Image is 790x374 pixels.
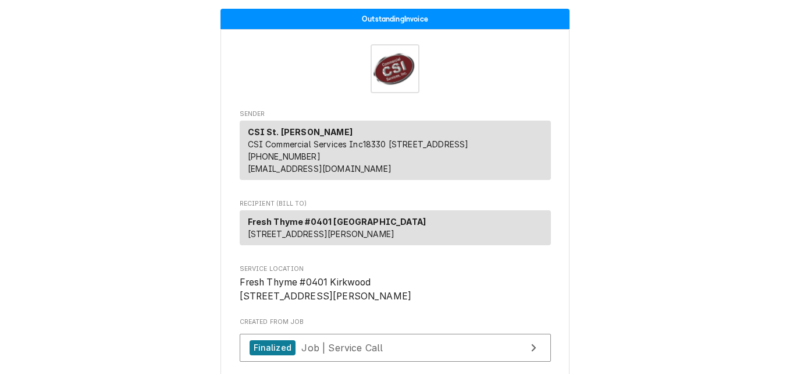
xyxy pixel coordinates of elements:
div: Recipient (Bill To) [240,210,551,245]
div: Invoice Sender [240,110,551,185]
span: Job | Service Call [301,341,383,353]
span: Recipient (Bill To) [240,199,551,209]
span: Outstanding Invoice [362,15,428,23]
span: Created From Job [240,317,551,327]
span: CSI Commercial Services Inc18330 [STREET_ADDRESS] [248,139,469,149]
div: Sender [240,121,551,180]
div: Sender [240,121,551,185]
div: Created From Job [240,317,551,368]
div: Recipient (Bill To) [240,210,551,250]
img: Logo [371,44,419,93]
span: Service Location [240,264,551,274]
div: Service Location [240,264,551,304]
span: Fresh Thyme #0401 Kirkwood [STREET_ADDRESS][PERSON_NAME] [240,277,412,302]
div: Finalized [250,340,296,356]
span: Service Location [240,276,551,303]
span: [STREET_ADDRESS][PERSON_NAME] [248,229,395,239]
strong: CSI St. [PERSON_NAME] [248,127,353,137]
a: [PHONE_NUMBER] [248,151,321,161]
span: Sender [240,110,551,119]
div: Status [220,9,570,29]
strong: Fresh Thyme #0401 [GEOGRAPHIC_DATA] [248,217,426,227]
a: View Job [240,334,551,362]
div: Invoice Recipient [240,199,551,250]
a: [EMAIL_ADDRESS][DOMAIN_NAME] [248,164,392,174]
